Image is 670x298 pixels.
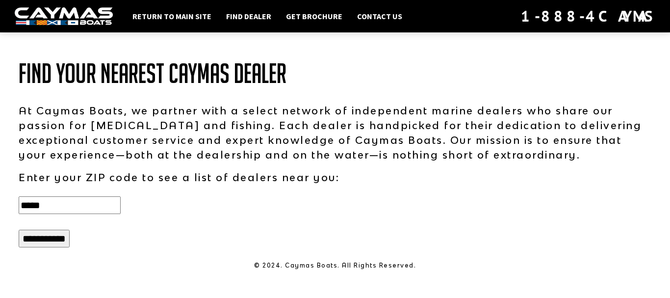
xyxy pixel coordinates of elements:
p: Enter your ZIP code to see a list of dealers near you: [19,170,651,185]
h1: Find Your Nearest Caymas Dealer [19,59,651,88]
a: Return to main site [128,10,216,23]
p: At Caymas Boats, we partner with a select network of independent marine dealers who share our pas... [19,103,651,162]
p: © 2024. Caymas Boats. All Rights Reserved. [19,261,651,270]
a: Contact Us [352,10,407,23]
a: Get Brochure [281,10,347,23]
img: white-logo-c9c8dbefe5ff5ceceb0f0178aa75bf4bb51f6bca0971e226c86eb53dfe498488.png [15,7,113,26]
div: 1-888-4CAYMAS [521,5,655,27]
a: Find Dealer [221,10,276,23]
